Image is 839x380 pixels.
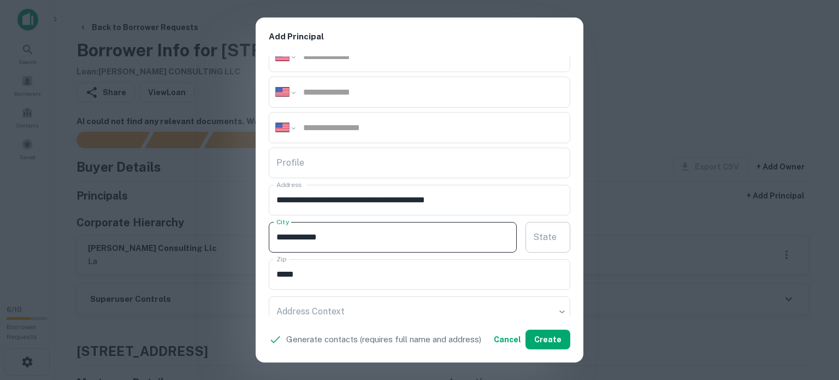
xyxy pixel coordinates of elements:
p: Generate contacts (requires full name and address) [286,333,481,346]
div: ​ [269,296,570,327]
button: Create [525,330,570,349]
label: Address [276,180,302,189]
label: City [276,217,289,226]
button: Cancel [489,330,525,349]
h2: Add Principal [256,17,583,56]
iframe: Chat Widget [784,293,839,345]
label: Zip [276,254,286,264]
